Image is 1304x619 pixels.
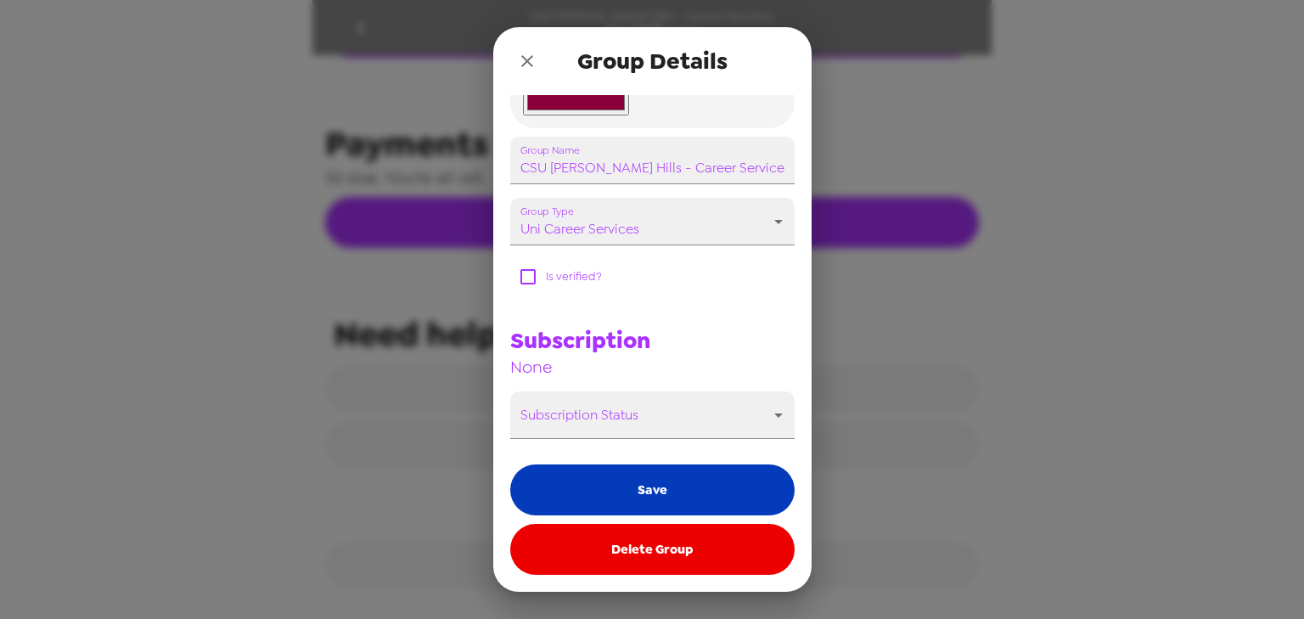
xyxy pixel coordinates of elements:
span: Group Details [577,46,728,76]
button: Save [510,464,795,515]
span: Is verified? [546,269,602,284]
div: uni career services [510,198,795,245]
button: Delete Group [510,524,795,575]
label: Group Type [520,204,573,218]
label: Group Name [520,143,580,157]
span: Subscription [510,325,650,356]
button: close [510,44,544,78]
span: None [510,356,650,378]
